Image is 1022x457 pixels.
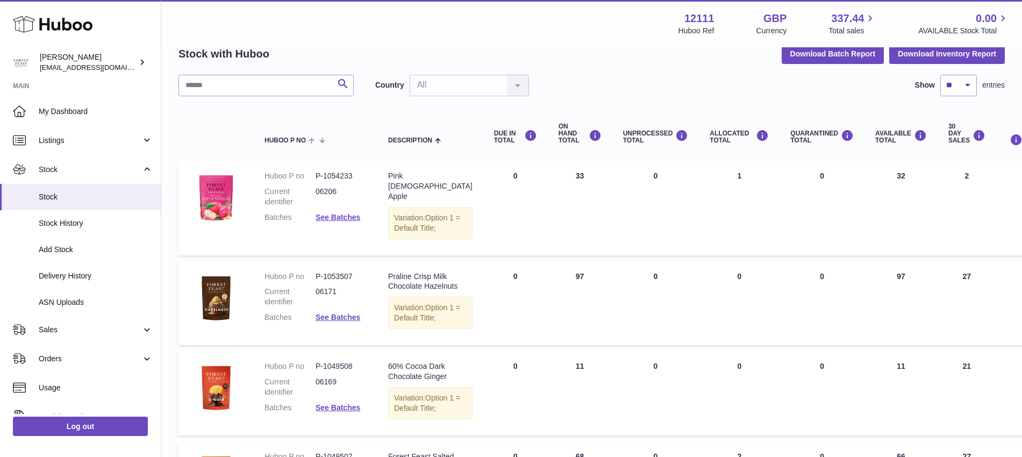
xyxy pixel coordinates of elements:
td: 97 [864,261,938,346]
td: 2 [938,160,996,255]
div: Huboo Ref [678,26,714,36]
td: 0 [612,261,699,346]
td: 0 [483,351,548,435]
dd: P-1054233 [316,171,367,181]
a: See Batches [316,213,360,222]
span: Listings [39,135,141,146]
dd: 06206 [316,187,367,207]
span: Stock [39,165,141,175]
div: 60% Cocoa Dark Chocolate Ginger [388,361,473,382]
span: [EMAIL_ADDRESS][DOMAIN_NAME] [40,63,158,72]
img: product image [189,171,243,225]
td: 27 [938,261,996,346]
img: product image [189,361,243,415]
dt: Batches [265,312,316,323]
div: ALLOCATED Total [710,130,769,144]
span: 0 [820,272,824,281]
span: Option 1 = Default Title; [394,213,460,232]
span: AVAILABLE Stock Total [918,26,1009,36]
td: 0 [612,351,699,435]
td: 11 [548,351,612,435]
label: Show [915,80,935,90]
div: DUE IN TOTAL [494,130,537,144]
dd: P-1053507 [316,272,367,282]
span: 0.00 [976,11,997,26]
div: UNPROCESSED Total [623,130,689,144]
dt: Batches [265,212,316,223]
td: 21 [938,351,996,435]
td: 1 [699,160,780,255]
td: 0 [699,351,780,435]
strong: 12111 [684,11,714,26]
span: Description [388,137,432,144]
span: Option 1 = Default Title; [394,303,460,322]
span: Option 1 = Default Title; [394,394,460,412]
div: [PERSON_NAME] [40,52,137,73]
dt: Current identifier [265,377,316,397]
span: Delivery History [39,271,153,281]
div: ON HAND Total [559,123,602,145]
div: Variation: [388,387,473,419]
dd: P-1049508 [316,361,367,372]
span: Total sales [828,26,876,36]
span: 0 [820,362,824,370]
td: 0 [483,261,548,346]
td: 11 [864,351,938,435]
td: 97 [548,261,612,346]
dt: Huboo P no [265,272,316,282]
span: 337.44 [831,11,864,26]
div: 30 DAY SALES [948,123,985,145]
div: Praline Crisp Milk Chocolate Hazelnuts [388,272,473,292]
span: My Dashboard [39,106,153,117]
dd: 06171 [316,287,367,307]
h2: Stock with Huboo [178,47,269,61]
a: 0.00 AVAILABLE Stock Total [918,11,1009,36]
span: ASN Uploads [39,297,153,308]
dt: Current identifier [265,287,316,307]
div: Pink [DEMOGRAPHIC_DATA] Apple [388,171,473,202]
span: entries [982,80,1005,90]
dt: Huboo P no [265,361,316,372]
td: 32 [864,160,938,255]
a: See Batches [316,313,360,322]
a: 337.44 Total sales [828,11,876,36]
div: Currency [756,26,787,36]
td: 0 [699,261,780,346]
label: Country [375,80,404,90]
img: product image [189,272,243,325]
div: AVAILABLE Total [875,130,927,144]
button: Download Batch Report [782,44,884,63]
div: QUARANTINED Total [790,130,854,144]
div: Variation: [388,207,473,239]
span: Add Stock [39,245,153,255]
span: Invoicing and Payments [39,412,141,422]
a: See Batches [316,403,360,412]
dt: Huboo P no [265,171,316,181]
td: 33 [548,160,612,255]
img: bronaghc@forestfeast.com [13,54,29,70]
span: Huboo P no [265,137,306,144]
dt: Batches [265,403,316,413]
span: Stock History [39,218,153,228]
td: 0 [483,160,548,255]
a: Log out [13,417,148,436]
span: 0 [820,172,824,180]
strong: GBP [763,11,787,26]
span: Sales [39,325,141,335]
button: Download Inventory Report [889,44,1005,63]
div: Variation: [388,297,473,329]
span: Orders [39,354,141,364]
span: Stock [39,192,153,202]
dt: Current identifier [265,187,316,207]
span: Usage [39,383,153,393]
dd: 06169 [316,377,367,397]
td: 0 [612,160,699,255]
